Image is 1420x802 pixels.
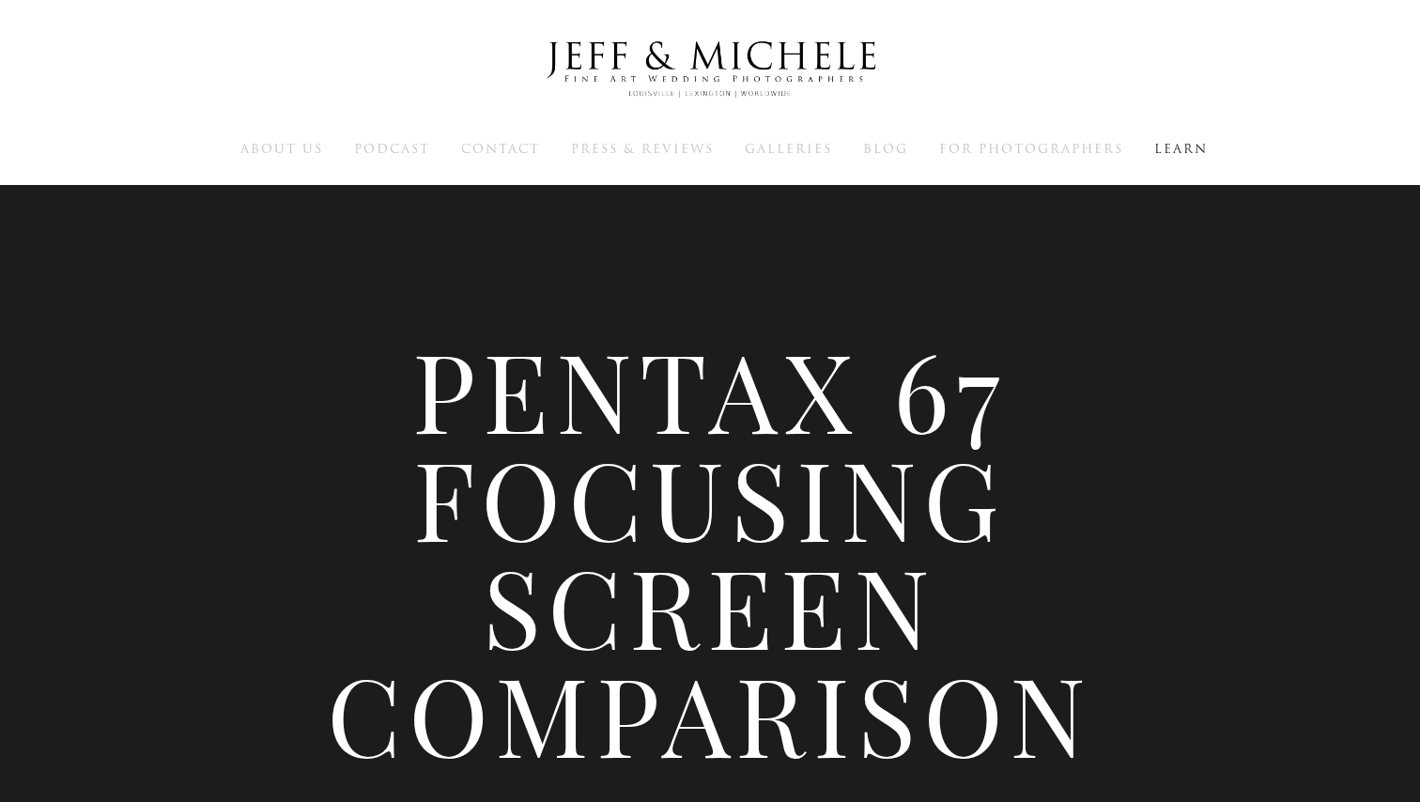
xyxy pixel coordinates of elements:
img: Louisville Wedding Photographers - Jeff & Michele Wedding Photographers [522,23,898,116]
span: Press & Reviews [571,140,714,158]
span: Blog [863,140,908,158]
span: Learn [1154,140,1208,158]
a: Blog [863,140,908,157]
a: Learn [1154,140,1208,157]
span: Podcast [354,140,430,158]
a: About Us [240,140,323,157]
a: Contact [461,140,540,157]
span: Galleries [745,140,832,158]
span: About Us [240,140,323,158]
a: Podcast [354,140,430,157]
a: For Photographers [939,140,1123,157]
a: Galleries [745,140,832,157]
span: Contact [461,140,540,158]
h1: Pentax 67 Focusing Screen Comparison [259,335,1161,767]
span: For Photographers [939,140,1123,158]
a: Press & Reviews [571,140,714,157]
